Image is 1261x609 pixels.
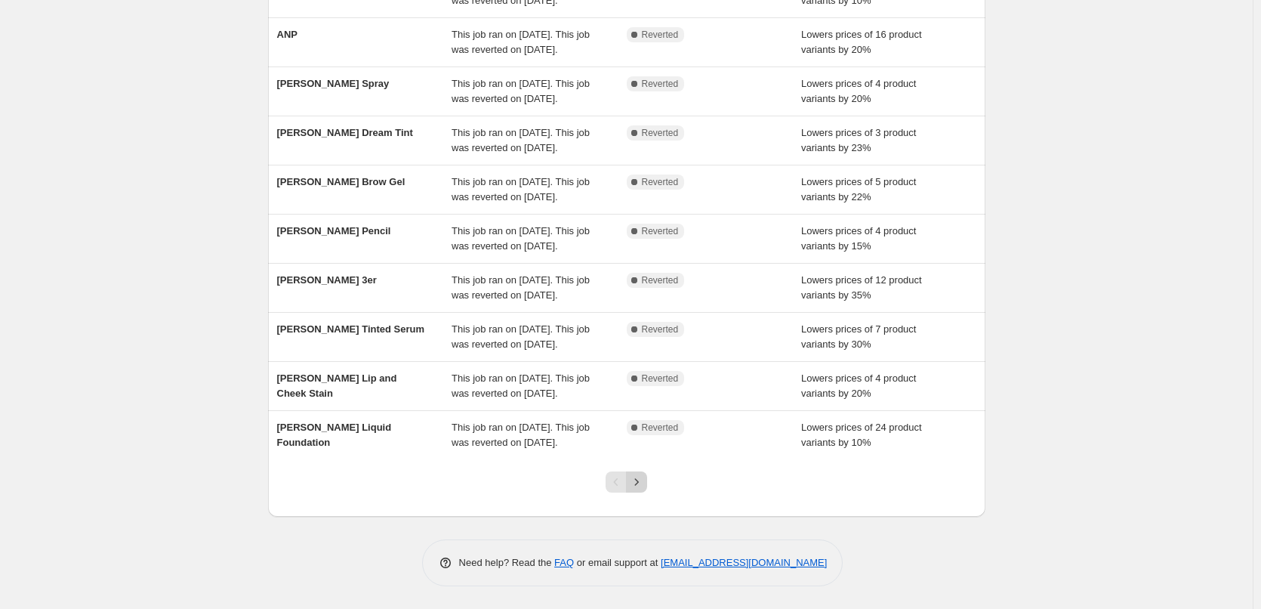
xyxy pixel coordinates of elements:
span: This job ran on [DATE]. This job was reverted on [DATE]. [452,176,590,202]
span: This job ran on [DATE]. This job was reverted on [DATE]. [452,127,590,153]
span: Reverted [642,127,679,139]
span: Lowers prices of 24 product variants by 10% [801,422,922,448]
span: This job ran on [DATE]. This job was reverted on [DATE]. [452,78,590,104]
span: Lowers prices of 3 product variants by 23% [801,127,916,153]
span: [PERSON_NAME] Pencil [277,225,391,236]
span: Reverted [642,29,679,41]
button: Next [626,471,647,493]
span: [PERSON_NAME] Spray [277,78,390,89]
span: Need help? Read the [459,557,555,568]
span: Reverted [642,274,679,286]
span: This job ran on [DATE]. This job was reverted on [DATE]. [452,373,590,399]
nav: Pagination [606,471,647,493]
span: Lowers prices of 7 product variants by 30% [801,323,916,350]
span: [PERSON_NAME] Dream Tint [277,127,413,138]
span: Lowers prices of 4 product variants by 15% [801,225,916,252]
span: Lowers prices of 16 product variants by 20% [801,29,922,55]
span: [PERSON_NAME] Brow Gel [277,176,405,187]
span: This job ran on [DATE]. This job was reverted on [DATE]. [452,29,590,55]
span: Lowers prices of 5 product variants by 22% [801,176,916,202]
span: This job ran on [DATE]. This job was reverted on [DATE]. [452,422,590,448]
span: Reverted [642,422,679,434]
span: Reverted [642,323,679,335]
span: or email support at [574,557,661,568]
span: Reverted [642,78,679,90]
span: [PERSON_NAME] Tinted Serum [277,323,425,335]
a: [EMAIL_ADDRESS][DOMAIN_NAME] [661,557,827,568]
span: Reverted [642,225,679,237]
span: This job ran on [DATE]. This job was reverted on [DATE]. [452,274,590,301]
span: This job ran on [DATE]. This job was reverted on [DATE]. [452,225,590,252]
span: Reverted [642,176,679,188]
a: FAQ [554,557,574,568]
span: This job ran on [DATE]. This job was reverted on [DATE]. [452,323,590,350]
span: Reverted [642,373,679,385]
span: Lowers prices of 4 product variants by 20% [801,78,916,104]
span: Lowers prices of 4 product variants by 20% [801,373,916,399]
span: [PERSON_NAME] Lip and Cheek Stain [277,373,397,399]
span: [PERSON_NAME] Liquid Foundation [277,422,392,448]
span: ANP [277,29,298,40]
span: [PERSON_NAME] 3er [277,274,377,286]
span: Lowers prices of 12 product variants by 35% [801,274,922,301]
